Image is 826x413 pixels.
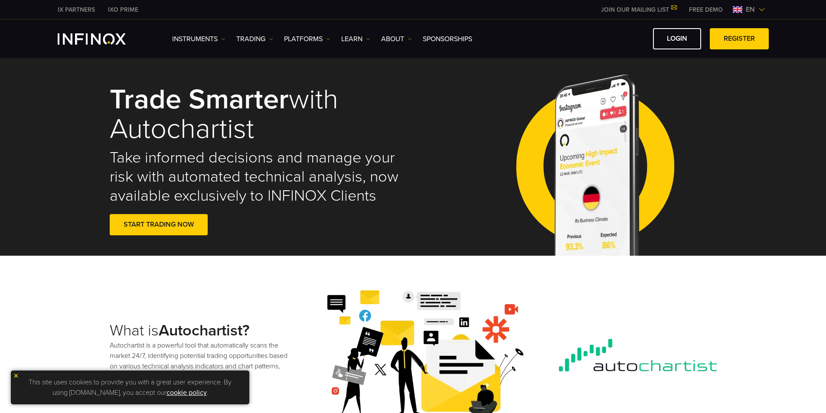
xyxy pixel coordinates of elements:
[110,85,401,144] h1: with Autochartist
[13,373,19,379] img: yellow close icon
[236,34,273,44] a: TRADING
[653,28,701,49] a: LOGIN
[710,28,769,49] a: REGISTER
[51,5,101,14] a: INFINOX
[110,214,208,235] a: START TRADING NOW
[423,34,472,44] a: SPONSORSHIPS
[110,340,292,382] p: Autochartist is a powerful tool that automatically scans the market 24/7, identifying potential t...
[284,34,330,44] a: PLATFORMS
[101,5,145,14] a: INFINOX
[58,33,146,45] a: INFINOX Logo
[682,5,729,14] a: INFINOX MENU
[110,148,401,205] h2: Take informed decisions and manage your risk with automated technical analysis, now available exc...
[159,321,249,340] strong: Autochartist?
[341,34,370,44] a: Learn
[110,321,292,340] h2: What is
[381,34,412,44] a: ABOUT
[594,6,682,13] a: JOIN OUR MAILING LIST
[15,375,245,400] p: This site uses cookies to provide you with a great user experience. By using [DOMAIN_NAME], you a...
[110,82,289,117] strong: Trade Smarter
[167,388,207,397] a: cookie policy
[742,4,758,15] span: en
[172,34,225,44] a: Instruments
